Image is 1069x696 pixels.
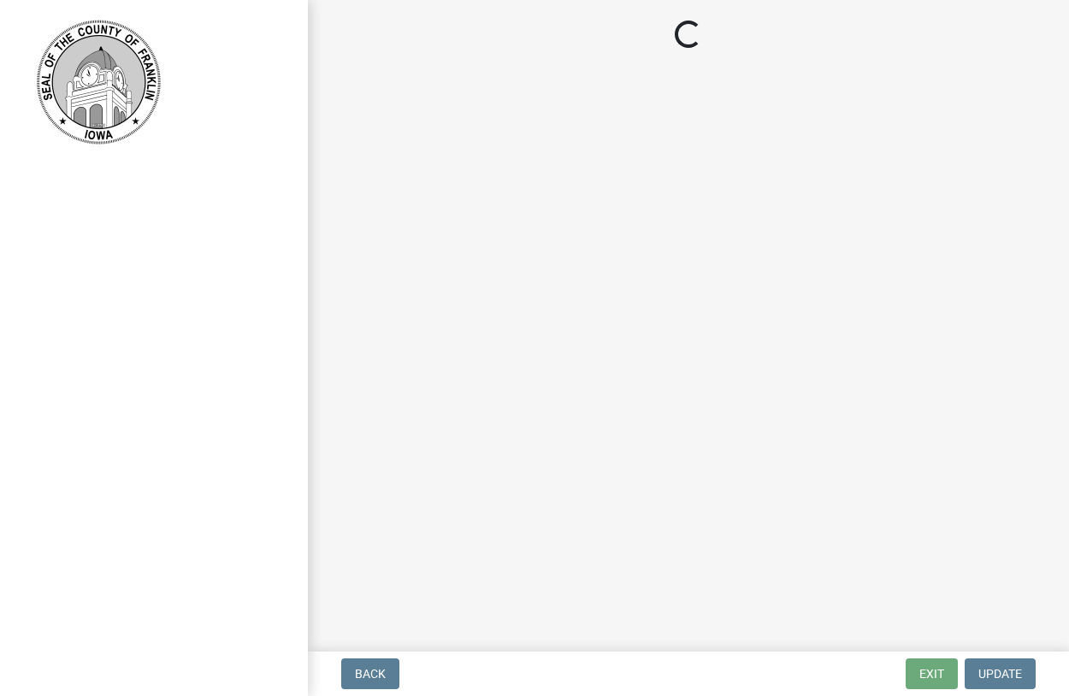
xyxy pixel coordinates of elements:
button: Back [341,658,399,689]
span: Back [355,667,386,681]
button: Update [965,658,1036,689]
button: Exit [906,658,958,689]
img: Franklin County, Iowa [34,18,162,146]
span: Update [978,667,1022,681]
